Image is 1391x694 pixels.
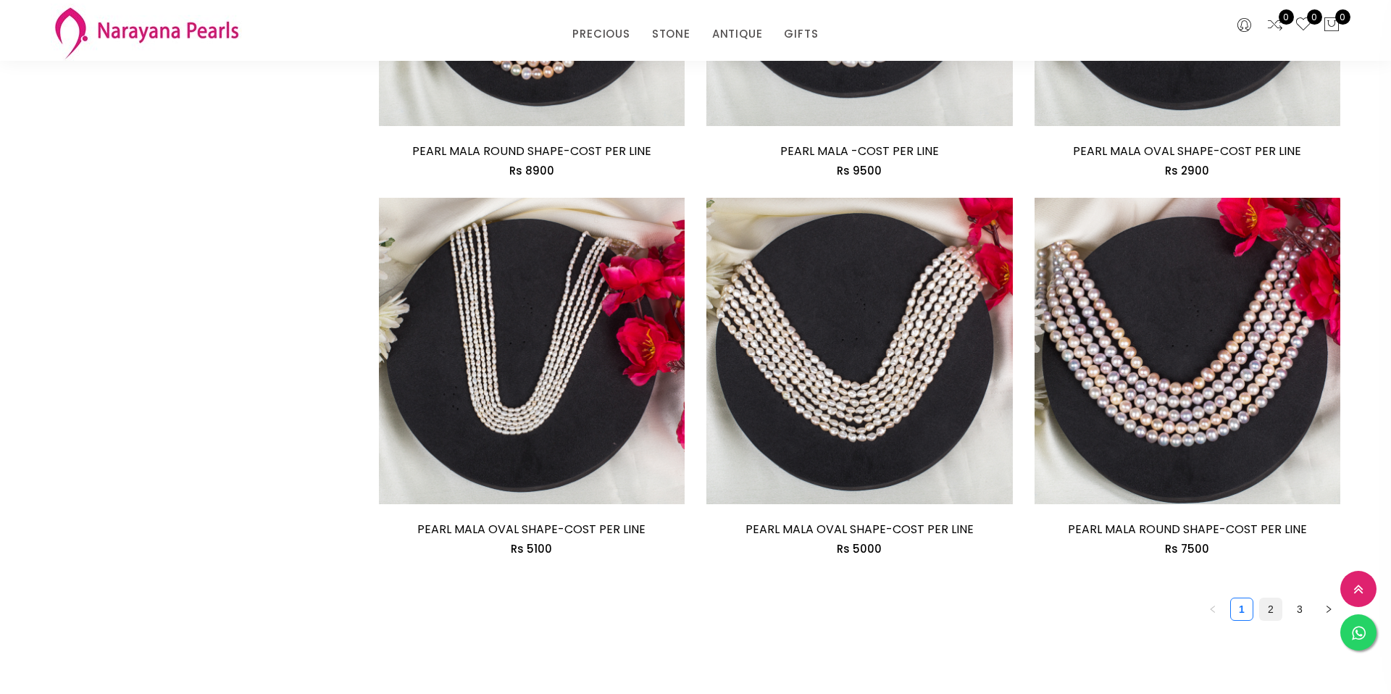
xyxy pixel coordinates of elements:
[572,23,630,45] a: PRECIOUS
[1289,598,1311,620] a: 3
[1335,9,1350,25] span: 0
[1068,521,1307,538] a: PEARL MALA ROUND SHAPE-COST PER LINE
[1295,16,1312,35] a: 0
[1165,163,1209,178] span: Rs 2900
[1317,598,1340,621] button: right
[1307,9,1322,25] span: 0
[509,163,554,178] span: Rs 8900
[511,541,552,556] span: Rs 5100
[417,521,646,538] a: PEARL MALA OVAL SHAPE-COST PER LINE
[1201,598,1224,621] li: Previous Page
[1073,143,1301,159] a: PEARL MALA OVAL SHAPE-COST PER LINE
[712,23,763,45] a: ANTIQUE
[784,23,818,45] a: GIFTS
[745,521,974,538] a: PEARL MALA OVAL SHAPE-COST PER LINE
[1259,598,1282,621] li: 2
[1323,16,1340,35] button: 0
[652,23,690,45] a: STONE
[412,143,651,159] a: PEARL MALA ROUND SHAPE-COST PER LINE
[1317,598,1340,621] li: Next Page
[1165,541,1209,556] span: Rs 7500
[1208,605,1217,614] span: left
[1266,16,1284,35] a: 0
[1231,598,1253,620] a: 1
[1279,9,1294,25] span: 0
[1288,598,1311,621] li: 3
[1324,605,1333,614] span: right
[837,163,882,178] span: Rs 9500
[837,541,882,556] span: Rs 5000
[780,143,939,159] a: PEARL MALA -COST PER LINE
[1201,598,1224,621] button: left
[1260,598,1282,620] a: 2
[1230,598,1253,621] li: 1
